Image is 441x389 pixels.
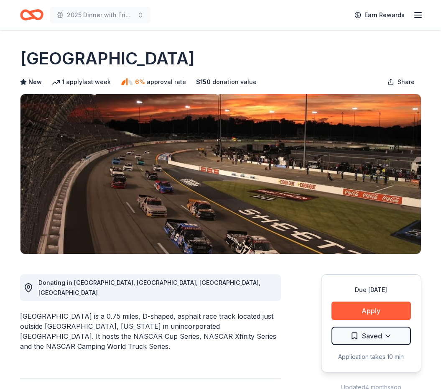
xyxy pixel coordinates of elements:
[398,77,415,87] span: Share
[196,77,211,87] span: $ 150
[20,311,281,351] div: [GEOGRAPHIC_DATA] is a 0.75 miles, D-shaped, asphalt race track located just outside [GEOGRAPHIC_...
[331,302,411,320] button: Apply
[20,47,195,70] h1: [GEOGRAPHIC_DATA]
[349,8,410,23] a: Earn Rewards
[135,77,145,87] span: 6%
[331,352,411,362] div: Application takes 10 min
[331,327,411,345] button: Saved
[147,77,186,87] span: approval rate
[381,74,421,90] button: Share
[362,330,382,341] span: Saved
[331,285,411,295] div: Due [DATE]
[20,5,43,25] a: Home
[38,279,260,296] span: Donating in [GEOGRAPHIC_DATA], [GEOGRAPHIC_DATA], [GEOGRAPHIC_DATA], [GEOGRAPHIC_DATA]
[212,77,257,87] span: donation value
[28,77,42,87] span: New
[50,7,150,23] button: 2025 Dinner with Friends
[67,10,134,20] span: 2025 Dinner with Friends
[52,77,111,87] div: 1 apply last week
[20,94,421,254] img: Image for Richmond Raceway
